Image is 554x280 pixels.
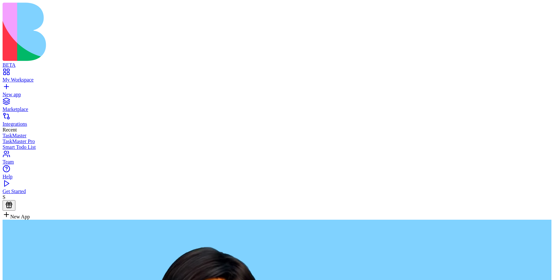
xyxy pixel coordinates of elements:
div: My Workspace [3,77,551,83]
div: BETA [3,62,551,68]
img: logo [3,3,260,61]
a: TaskMaster [3,133,551,139]
a: Smart Todo List [3,144,551,150]
div: Team [3,159,551,165]
a: BETA [3,56,551,68]
div: New app [3,92,551,98]
div: Integrations [3,121,551,127]
a: Help [3,168,551,180]
div: Get Started [3,189,551,194]
a: TaskMaster Pro [3,139,551,144]
span: New App [10,214,30,219]
a: Integrations [3,115,551,127]
a: My Workspace [3,71,551,83]
a: Team [3,153,551,165]
a: Get Started [3,183,551,194]
div: Help [3,174,551,180]
span: S [3,194,5,200]
a: New app [3,86,551,98]
span: Recent [3,127,17,132]
a: Marketplace [3,101,551,112]
div: Marketplace [3,106,551,112]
